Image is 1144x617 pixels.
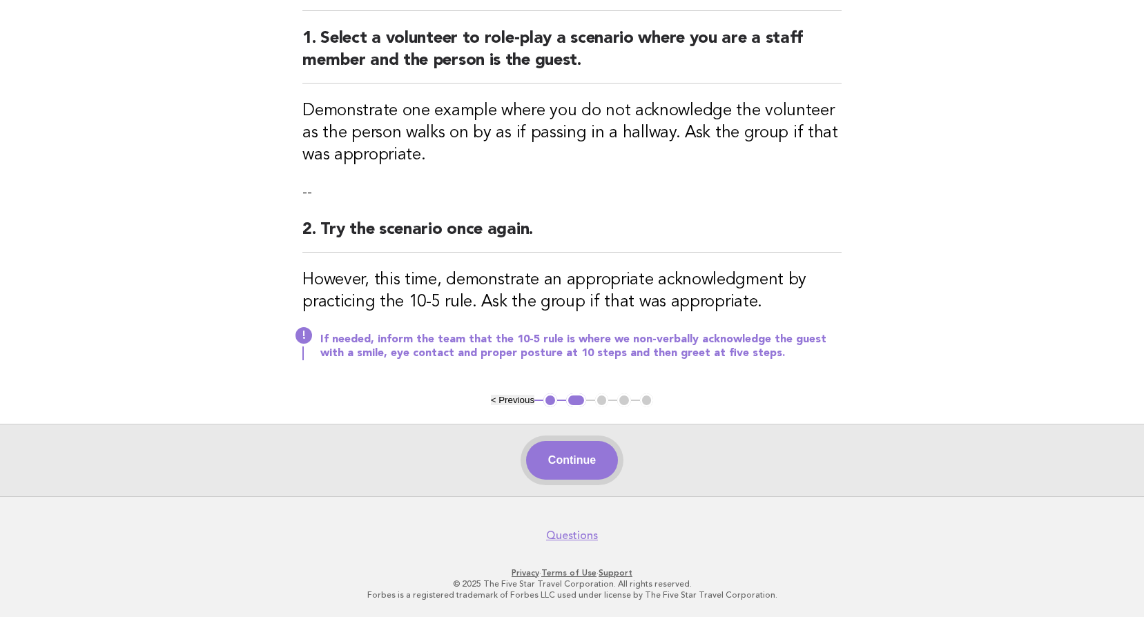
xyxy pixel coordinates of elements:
[150,567,995,578] p: · ·
[302,100,842,166] h3: Demonstrate one example where you do not acknowledge the volunteer as the person walks on by as i...
[543,393,557,407] button: 1
[302,269,842,313] h3: However, this time, demonstrate an appropriate acknowledgment by practicing the 10-5 rule. Ask th...
[491,395,534,405] button: < Previous
[526,441,618,480] button: Continue
[150,589,995,600] p: Forbes is a registered trademark of Forbes LLC used under license by The Five Star Travel Corpora...
[302,183,842,202] p: --
[599,568,632,578] a: Support
[546,529,598,542] a: Questions
[150,578,995,589] p: © 2025 The Five Star Travel Corporation. All rights reserved.
[566,393,586,407] button: 2
[541,568,597,578] a: Terms of Use
[512,568,539,578] a: Privacy
[302,219,842,253] h2: 2. Try the scenario once again.
[320,333,842,360] p: If needed, inform the team that the 10-5 rule is where we non-verbally acknowledge the guest with...
[302,28,842,84] h2: 1. Select a volunteer to role-play a scenario where you are a staff member and the person is the ...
